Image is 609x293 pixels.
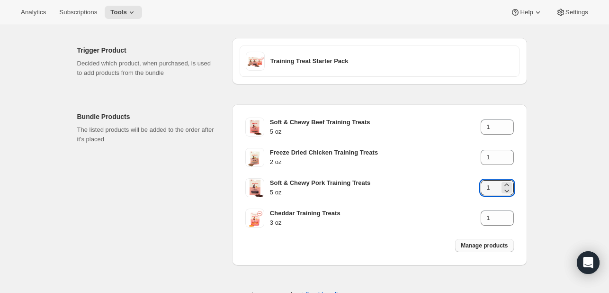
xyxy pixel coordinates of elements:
button: Subscriptions [54,6,103,19]
img: assets_2Fproducts_2FDOLxJrR9eYyxY5S2NzfE_2F1732323343712-soft_20pork_20training_20treats_205oz.png [245,178,264,197]
img: freeze_dried_chicken_training_treats_for_dogs_and_puppies_2oz.png [245,148,264,167]
h4: 5 oz [270,188,481,197]
button: Tools [105,6,142,19]
button: Help [505,6,548,19]
h2: Bundle Products [77,112,217,121]
span: Subscriptions [59,9,97,16]
span: Analytics [21,9,46,16]
p: Decided which product, when purchased, is used to add products from the bundle [77,59,217,78]
button: Manage products [455,239,513,252]
span: Tools [110,9,127,16]
h2: Trigger Product [77,46,217,55]
button: Analytics [15,6,52,19]
h3: Soft & Chewy Pork Training Treats [270,178,481,188]
img: Pupford_photography_product_stt_beef_front_small_withproduct.png [245,118,264,137]
h3: Soft & Chewy Beef Training Treats [270,118,481,127]
span: Manage products [461,242,508,249]
p: The listed products will be added to the order after it's placed [77,125,217,144]
h4: 3 oz [270,218,481,228]
h3: Freeze Dried Chicken Training Treats [270,148,481,157]
h3: Training Treat Starter Pack [270,56,513,66]
span: Settings [565,9,588,16]
h4: 2 oz [270,157,481,167]
img: Cheddar_Dog_Training_Treats_3_oz.png [245,209,264,228]
button: Settings [550,6,594,19]
h3: Cheddar Training Treats [270,209,481,218]
div: Open Intercom Messenger [577,251,600,274]
span: Help [520,9,533,16]
h4: 5 oz [270,127,481,137]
